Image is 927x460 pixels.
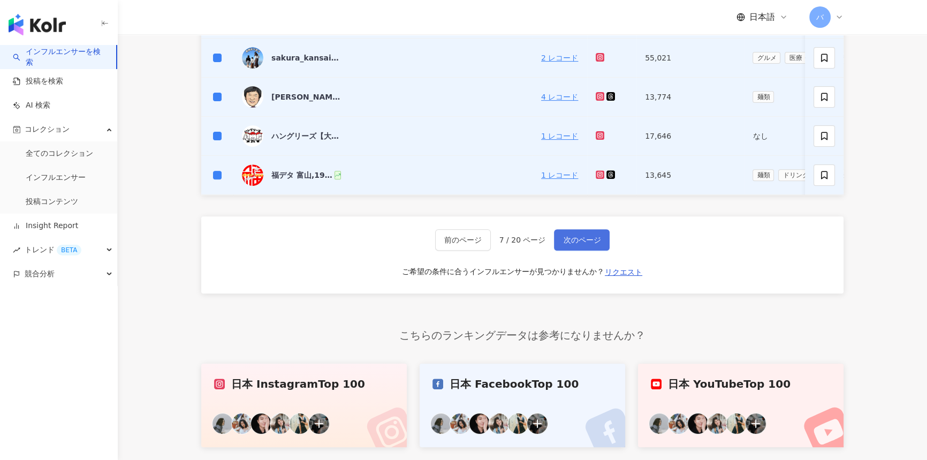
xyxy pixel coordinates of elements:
img: KOL Avatar [706,413,728,434]
a: KOL Avatarハングリーズ【大阪グルメ】 [242,125,524,147]
img: KOL Avatar [507,413,529,434]
span: 医療・健康 [785,52,825,64]
div: ご希望の条件に合うインフルエンサーが見つかりませんか？ [402,267,604,277]
span: ドリンク [778,169,812,181]
a: searchインフルエンサーを検索 [13,47,108,67]
a: KOL Avatar[PERSON_NAME] [242,86,524,108]
td: 13,645 [636,156,744,195]
div: sakura_kansai_odekake [271,52,341,63]
img: KOL Avatar [430,413,452,434]
img: KOL Avatar [450,413,471,434]
td: 17,646 [636,117,744,156]
a: KOL Avatarsakura_kansai_odekake [242,47,524,69]
span: rise [13,246,20,254]
img: logo [9,14,66,35]
button: 次のページ [554,229,610,251]
img: KOL Avatar [242,164,263,186]
button: 前のページ [435,229,491,251]
td: 55,021 [636,39,744,78]
span: グルメ [753,52,780,64]
img: KOL Avatar [270,413,291,434]
div: 日本 Facebook Top 100 [432,376,612,391]
a: KOL Avatar福デタ 富山,1914503755 [242,164,524,186]
span: トレンド [25,238,81,262]
img: KOL Avatar [488,413,510,434]
img: KOL Avatar [668,413,689,434]
img: KOL Avatar [308,413,330,434]
a: 全てのコレクション [26,148,93,159]
a: 投稿コンテンツ [26,197,78,207]
img: KOL Avatar [745,413,766,434]
span: バ [816,11,824,23]
div: 日本 Instagram Top 100 [214,376,394,391]
img: KOL Avatar [212,413,233,434]
div: 福デタ 富山,1914503755 [271,170,332,180]
a: 日本 YouTubeTop 100KOL AvatarKOL AvatarKOL AvatarKOL AvatarKOL AvatarKOL Avatar [638,364,844,447]
img: KOL Avatar [289,413,310,434]
span: 次のページ [563,236,601,244]
img: KOL Avatar [231,413,253,434]
a: 日本 FacebookTop 100KOL AvatarKOL AvatarKOL AvatarKOL AvatarKOL AvatarKOL Avatar [420,364,625,447]
span: 7 / 20 ページ [499,236,546,244]
span: 前のページ [444,236,482,244]
a: 4 レコード [541,93,578,101]
img: KOL Avatar [469,413,490,434]
span: 競合分析 [25,262,55,286]
span: コレクション [25,117,70,141]
div: BETA [57,245,81,255]
a: AI 検索 [13,100,50,111]
img: KOL Avatar [649,413,670,434]
div: 日本 YouTube Top 100 [651,376,831,391]
a: 投稿を検索 [13,76,63,87]
a: インフルエンサー [26,172,86,183]
span: 日本語 [749,11,775,23]
span: 麺類 [753,91,774,103]
a: 日本 InstagramTop 100KOL AvatarKOL AvatarKOL AvatarKOL AvatarKOL AvatarKOL Avatar [201,364,407,447]
img: KOL Avatar [250,413,272,434]
a: 1 レコード [541,132,578,140]
a: Insight Report [13,221,78,231]
span: リクエスト [605,268,642,276]
span: こちらのランキングデータは参考になりませんか？ [389,327,656,344]
div: ハングリーズ【大阪グルメ】 [271,131,341,141]
button: リクエスト [604,263,643,281]
span: 麺類 [753,169,774,181]
img: KOL Avatar [527,413,548,434]
td: 13,774 [636,78,744,117]
img: KOL Avatar [726,413,747,434]
a: 1 レコード [541,171,578,179]
img: KOL Avatar [687,413,709,434]
img: KOL Avatar [242,125,263,147]
img: KOL Avatar [242,86,263,108]
a: 2 レコード [541,54,578,62]
img: KOL Avatar [242,47,263,69]
div: [PERSON_NAME] [271,92,341,102]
